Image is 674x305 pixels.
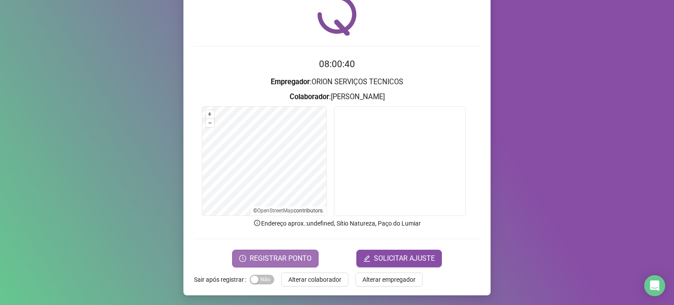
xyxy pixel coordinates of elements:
h3: : [PERSON_NAME] [194,91,480,103]
button: Alterar colaborador [281,273,348,287]
time: 08:00:40 [319,59,355,69]
li: © contributors. [253,208,324,214]
label: Sair após registrar [194,273,250,287]
a: OpenStreetMap [257,208,294,214]
button: editSOLICITAR AJUSTE [356,250,442,267]
strong: Empregador [271,78,310,86]
p: Endereço aprox. : undefined, Sítio Natureza, Paço do Lumiar [194,219,480,228]
span: SOLICITAR AJUSTE [374,253,435,264]
span: edit [363,255,370,262]
span: Alterar empregador [362,275,416,284]
h3: : ORION SERVIÇOS TECNICOS [194,76,480,88]
button: + [206,110,214,118]
button: Alterar empregador [355,273,423,287]
span: Alterar colaborador [288,275,341,284]
span: clock-circle [239,255,246,262]
button: REGISTRAR PONTO [232,250,319,267]
button: – [206,119,214,127]
div: Open Intercom Messenger [644,275,665,296]
span: REGISTRAR PONTO [250,253,312,264]
span: info-circle [253,219,261,227]
strong: Colaborador [290,93,329,101]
